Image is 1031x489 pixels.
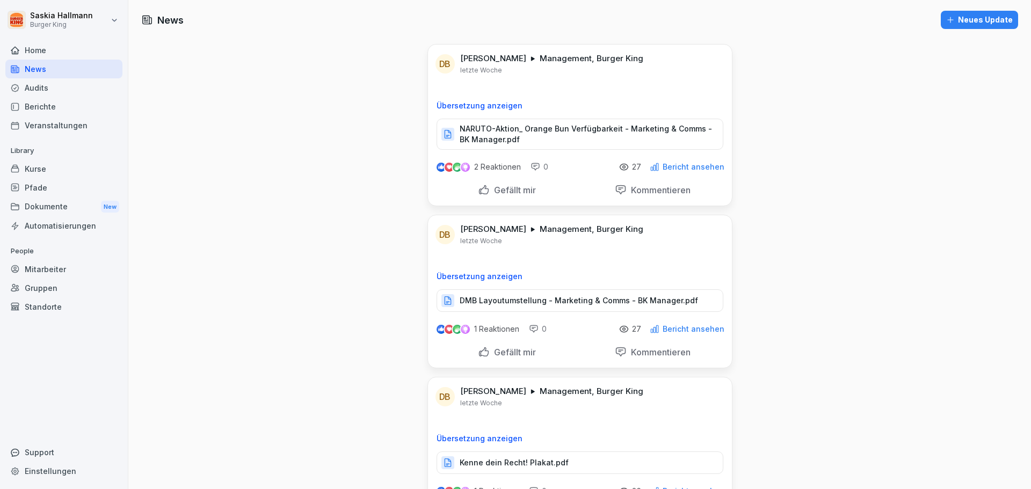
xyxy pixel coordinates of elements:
[663,325,724,333] p: Bericht ansehen
[30,21,93,28] p: Burger King
[460,295,698,306] p: DMB Layoutumstellung - Marketing & Comms - BK Manager.pdf
[445,163,453,171] img: love
[437,325,445,333] img: like
[490,347,536,357] p: Gefällt mir
[5,142,122,159] p: Library
[5,197,122,217] div: Dokumente
[5,443,122,462] div: Support
[474,163,521,171] p: 2 Reaktionen
[435,387,455,406] div: DB
[435,54,455,74] div: DB
[490,185,536,195] p: Gefällt mir
[445,325,453,333] img: love
[540,224,643,235] p: Management, Burger King
[435,225,455,244] div: DB
[5,260,122,279] a: Mitarbeiter
[461,162,470,172] img: inspiring
[461,324,470,334] img: inspiring
[460,224,526,235] p: [PERSON_NAME]
[5,116,122,135] a: Veranstaltungen
[437,272,723,281] p: Übersetzung anzeigen
[453,325,462,334] img: celebrate
[437,461,723,471] a: Kenne dein Recht! Plakat.pdf
[540,53,643,64] p: Management, Burger King
[627,347,691,357] p: Kommentieren
[437,101,723,110] p: Übersetzung anzeigen
[663,163,724,171] p: Bericht ansehen
[437,298,723,309] a: DMB Layoutumstellung - Marketing & Comms - BK Manager.pdf
[941,11,1018,29] button: Neues Update
[437,163,445,171] img: like
[474,325,519,333] p: 1 Reaktionen
[460,399,502,407] p: letzte Woche
[460,237,502,245] p: letzte Woche
[531,162,548,172] div: 0
[946,14,1013,26] div: Neues Update
[540,386,643,397] p: Management, Burger King
[627,185,691,195] p: Kommentieren
[5,97,122,116] a: Berichte
[632,325,641,333] p: 27
[5,243,122,260] p: People
[157,13,184,27] h1: News
[437,132,723,143] a: NARUTO-Aktion_ Orange Bun Verfügbarkeit - Marketing & Comms - BK Manager.pdf
[437,434,723,443] p: Übersetzung anzeigen
[5,197,122,217] a: DokumenteNew
[101,201,119,213] div: New
[5,279,122,297] a: Gruppen
[5,216,122,235] a: Automatisierungen
[529,324,547,334] div: 0
[460,53,526,64] p: [PERSON_NAME]
[460,386,526,397] p: [PERSON_NAME]
[460,457,569,468] p: Kenne dein Recht! Plakat.pdf
[30,11,93,20] p: Saskia Hallmann
[460,123,712,145] p: NARUTO-Aktion_ Orange Bun Verfügbarkeit - Marketing & Comms - BK Manager.pdf
[453,163,462,172] img: celebrate
[5,178,122,197] a: Pfade
[632,163,641,171] p: 27
[5,60,122,78] a: News
[5,297,122,316] a: Standorte
[5,462,122,480] a: Einstellungen
[460,66,502,75] p: letzte Woche
[5,159,122,178] a: Kurse
[5,41,122,60] a: Home
[5,78,122,97] a: Audits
